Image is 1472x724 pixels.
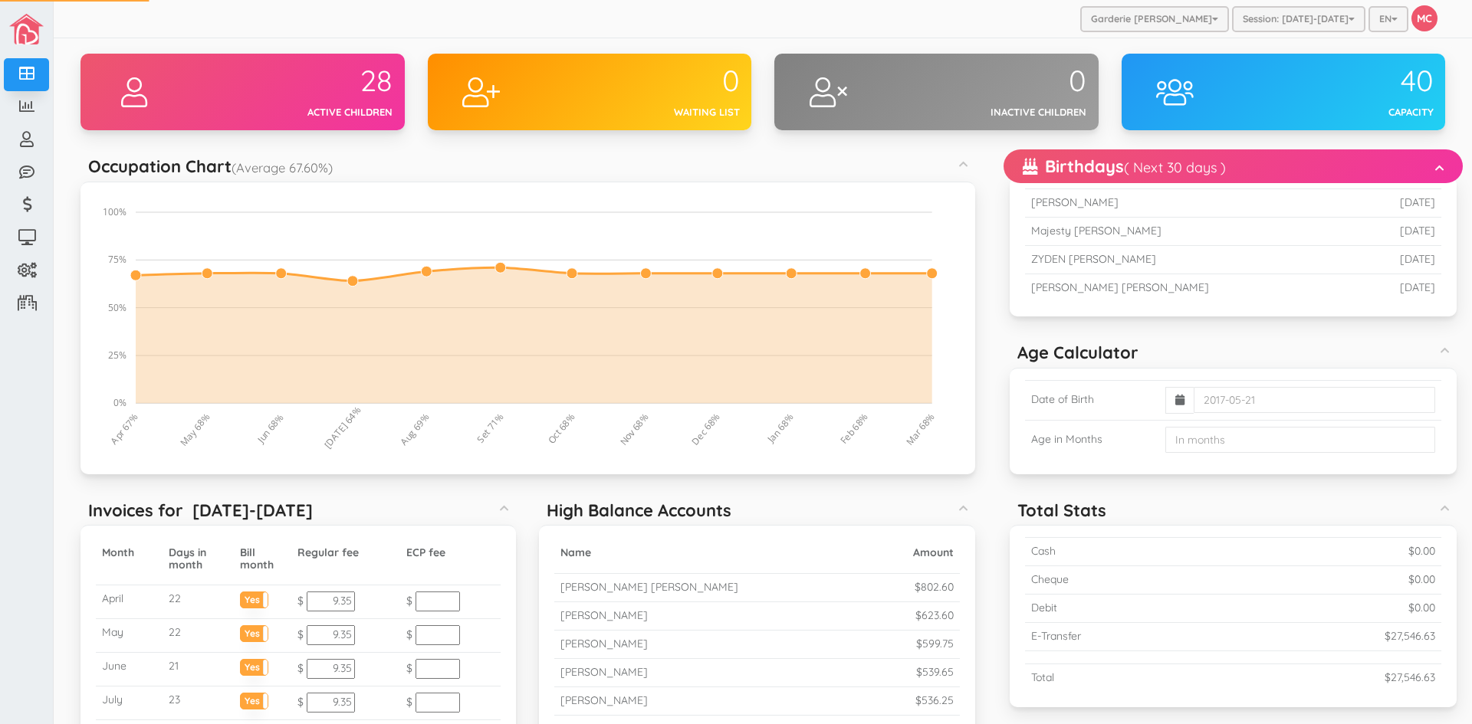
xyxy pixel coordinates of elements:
[200,105,393,120] div: Active children
[1025,622,1232,650] td: E-Transfer
[617,411,652,447] tspan: Nov 68%
[96,619,163,653] td: May
[169,547,228,571] h5: Days in month
[1358,188,1441,217] td: [DATE]
[96,585,163,619] td: April
[560,665,648,679] small: [PERSON_NAME]
[1025,420,1159,459] td: Age in Months
[560,693,648,707] small: [PERSON_NAME]
[163,619,234,653] td: 22
[406,594,412,608] span: $
[1358,217,1441,245] td: [DATE]
[398,411,432,447] tspan: Aug 69%
[1025,217,1359,245] td: Majesty [PERSON_NAME]
[1358,274,1441,301] td: [DATE]
[1232,594,1441,622] td: $0.00
[1025,274,1359,301] td: [PERSON_NAME] [PERSON_NAME]
[915,608,954,622] small: $623.60
[1358,245,1441,274] td: [DATE]
[241,626,268,637] label: Yes
[297,661,304,675] span: $
[297,627,304,641] span: $
[1017,501,1106,519] h5: Total Stats
[406,627,412,641] span: $
[1025,188,1359,217] td: [PERSON_NAME]
[108,349,127,362] tspan: 25%
[1232,565,1441,594] td: $0.00
[903,411,938,448] tspan: Mar 68%
[1023,157,1226,175] h5: Birthdays
[1025,380,1159,420] td: Date of Birth
[916,665,954,679] small: $539.65
[1025,663,1232,691] td: Total
[102,547,156,559] h5: Month
[894,105,1087,120] div: Inactive children
[108,301,127,314] tspan: 50%
[915,580,954,594] small: $802.60
[1124,159,1226,176] small: ( Next 30 days )
[240,547,285,571] h5: Bill month
[547,105,740,120] div: Waiting list
[241,660,268,671] label: Yes
[1232,622,1441,650] td: $27,546.63
[878,547,954,559] h5: Amount
[88,501,313,519] h5: Invoices for [DATE]-[DATE]
[297,594,304,608] span: $
[178,411,213,449] tspan: May 68%
[1165,427,1435,453] input: In months
[163,585,234,619] td: 22
[1025,565,1232,594] td: Cheque
[689,411,724,447] tspan: Dec 68%
[1025,245,1359,274] td: ZYDEN [PERSON_NAME]
[1232,537,1441,565] td: $0.00
[96,653,163,686] td: June
[560,608,648,622] small: [PERSON_NAME]
[764,411,797,445] tspan: Jan 68%
[103,205,127,218] tspan: 100%
[108,253,127,266] tspan: 75%
[321,404,363,450] tspan: [DATE] 64%
[915,693,954,707] small: $536.25
[1025,537,1232,565] td: Cash
[297,695,304,709] span: $
[560,637,648,650] small: [PERSON_NAME]
[108,411,141,447] tspan: Apr 67%
[475,411,507,445] tspan: Set 71%
[96,686,163,720] td: July
[163,653,234,686] td: 21
[547,65,740,97] div: 0
[406,547,495,559] h5: ECP fee
[545,411,578,446] tspan: Oct 68%
[241,592,268,604] label: Yes
[113,396,127,409] tspan: 0%
[9,14,44,44] img: image
[560,580,738,594] small: [PERSON_NAME] [PERSON_NAME]
[1232,663,1441,691] td: $27,546.63
[163,686,234,720] td: 23
[254,411,286,446] tspan: Jun 68%
[838,411,871,447] tspan: Feb 68%
[1240,105,1434,120] div: Capacity
[200,65,393,97] div: 28
[297,547,394,559] h5: Regular fee
[1240,65,1434,97] div: 40
[406,661,412,675] span: $
[241,693,268,705] label: Yes
[547,501,731,519] h5: High Balance Accounts
[406,695,412,709] span: $
[88,157,333,175] h5: Occupation Chart
[894,65,1087,97] div: 0
[560,547,865,559] h5: Name
[916,637,954,650] small: $599.75
[1017,343,1138,362] h5: Age Calculator
[1194,387,1435,413] input: 2017-05-21
[1025,594,1232,622] td: Debit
